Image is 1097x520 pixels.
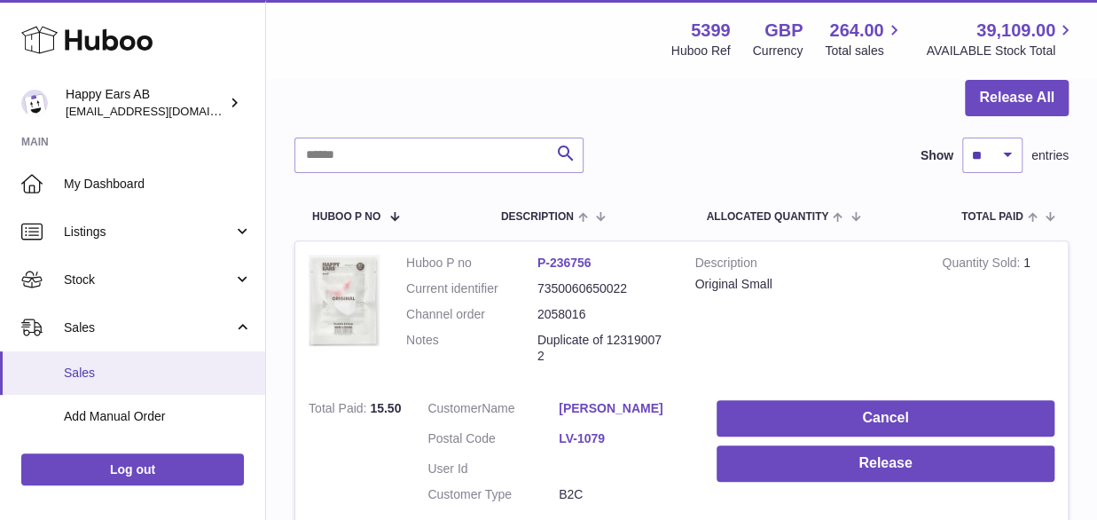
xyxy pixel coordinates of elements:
[976,19,1055,43] span: 39,109.00
[427,486,559,503] dt: Customer Type
[64,408,252,425] span: Add Manual Order
[66,86,225,120] div: Happy Ears AB
[64,272,233,288] span: Stock
[537,280,669,297] dd: 7350060650022
[427,430,559,452] dt: Postal Code
[21,453,244,485] a: Log out
[825,43,904,59] span: Total sales
[537,332,669,366] p: Duplicate of 123190072
[753,43,803,59] div: Currency
[921,147,953,164] label: Show
[965,80,1069,116] button: Release All
[929,241,1068,387] td: 1
[64,224,233,240] span: Listings
[312,211,380,223] span: Huboo P no
[825,19,904,59] a: 264.00 Total sales
[537,256,592,270] a: P-236756
[406,280,537,297] dt: Current identifier
[64,176,252,193] span: My Dashboard
[406,306,537,323] dt: Channel order
[961,211,1023,223] span: Total paid
[66,104,261,118] span: [EMAIL_ADDRESS][DOMAIN_NAME]
[406,255,537,272] dt: Huboo P no
[942,256,1023,274] strong: Quantity Sold
[427,400,559,422] dt: Name
[370,401,401,415] span: 15.50
[64,319,233,336] span: Sales
[706,211,828,223] span: ALLOCATED Quantity
[559,430,690,447] a: LV-1079
[64,365,252,382] span: Sales
[501,211,574,223] span: Description
[691,19,731,43] strong: 5399
[21,90,48,116] img: 3pl@happyearsearplugs.com
[427,461,559,477] dt: User Id
[406,332,537,366] dt: Notes
[695,255,916,276] strong: Description
[671,43,731,59] div: Huboo Ref
[926,19,1076,59] a: 39,109.00 AVAILABLE Stock Total
[309,255,380,346] img: 53991712582197.png
[559,400,690,417] a: [PERSON_NAME]
[559,486,690,503] dd: B2C
[695,276,916,293] div: Original Small
[926,43,1076,59] span: AVAILABLE Stock Total
[717,445,1054,482] button: Release
[764,19,803,43] strong: GBP
[717,400,1054,437] button: Cancel
[1031,147,1069,164] span: entries
[537,306,669,323] dd: 2058016
[829,19,883,43] span: 264.00
[309,401,370,420] strong: Total Paid
[427,401,482,415] span: Customer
